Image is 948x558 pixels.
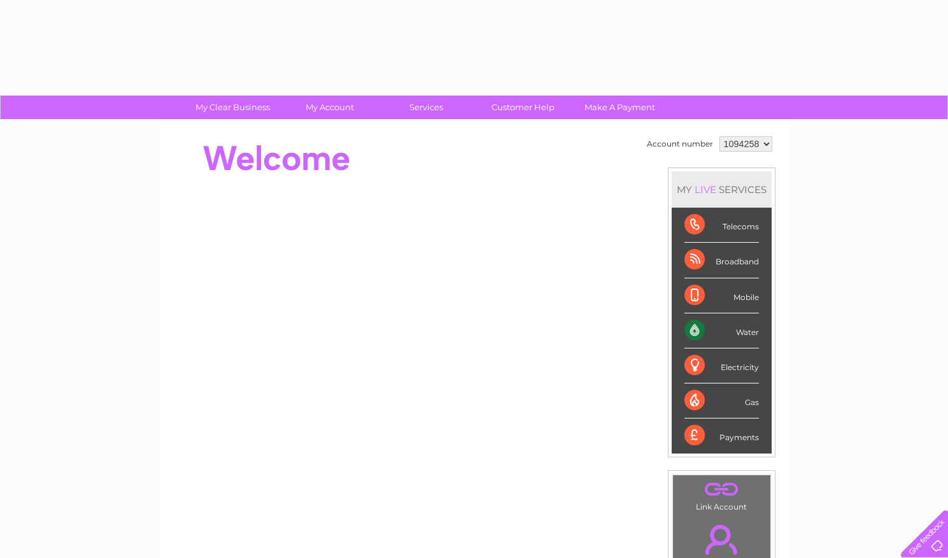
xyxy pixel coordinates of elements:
[470,96,576,119] a: Customer Help
[692,183,719,196] div: LIVE
[684,243,759,278] div: Broadband
[567,96,672,119] a: Make A Payment
[684,313,759,348] div: Water
[644,133,716,155] td: Account number
[180,96,285,119] a: My Clear Business
[672,171,772,208] div: MY SERVICES
[684,208,759,243] div: Telecoms
[684,418,759,453] div: Payments
[672,475,771,515] td: Link Account
[277,96,382,119] a: My Account
[676,478,767,501] a: .
[684,383,759,418] div: Gas
[684,348,759,383] div: Electricity
[684,278,759,313] div: Mobile
[374,96,479,119] a: Services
